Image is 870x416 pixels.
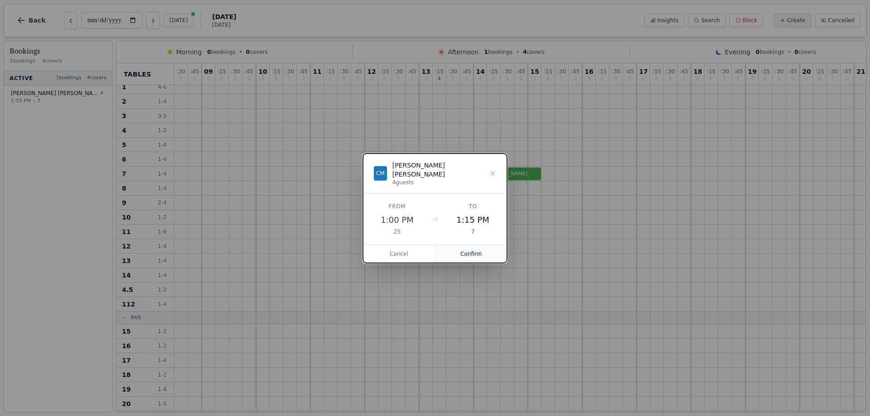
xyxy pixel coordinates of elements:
div: 25 [374,228,420,235]
div: 1:00 PM [374,214,420,226]
div: CM [374,166,387,181]
div: To [449,203,496,210]
div: 4 guests [392,179,489,186]
button: Confirm [435,245,507,263]
div: 7 [449,228,496,235]
div: From [374,203,420,210]
div: 1:15 PM [449,214,496,226]
div: [PERSON_NAME] [PERSON_NAME] [392,161,489,179]
button: Cancel [363,245,435,263]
